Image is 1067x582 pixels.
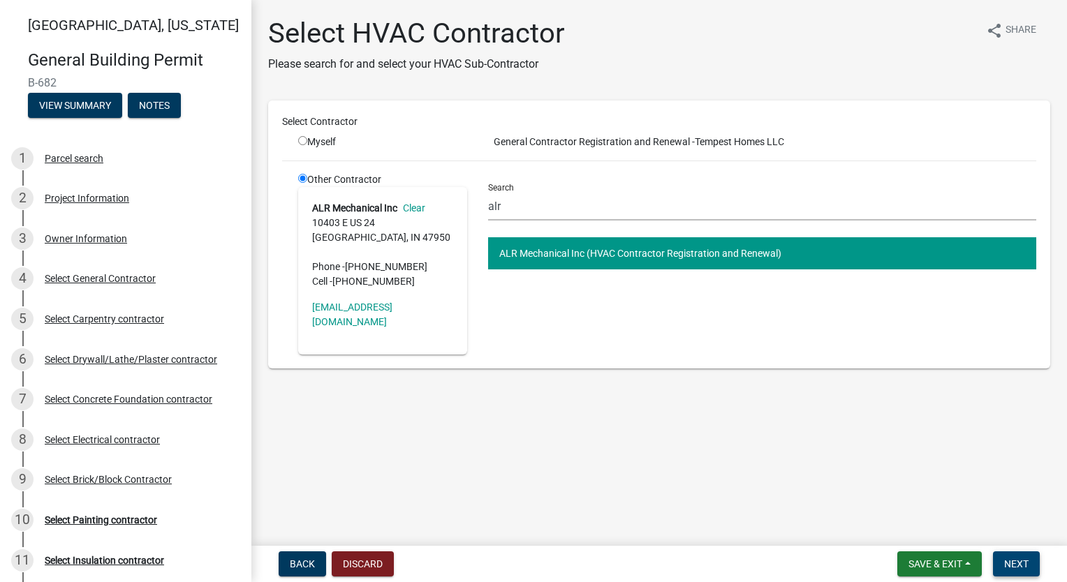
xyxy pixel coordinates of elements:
button: Next [993,551,1040,576]
button: Discard [332,551,394,576]
div: Select Brick/Block Contractor [45,475,172,484]
div: Other Contractor [288,172,478,355]
div: 6 [11,348,34,371]
strong: ALR Mechanical Inc [312,202,397,214]
h1: Select HVAC Contractor [268,17,565,50]
div: Tempest Homes LLC [478,135,1047,149]
button: View Summary [28,93,122,118]
div: Select Carpentry contractor [45,314,164,324]
div: 4 [11,267,34,290]
wm-modal-confirm: Notes [128,100,181,112]
i: share [986,22,1003,39]
span: Save & Exit [908,558,962,569]
div: 7 [11,388,34,410]
button: Save & Exit [897,551,982,576]
h4: General Building Permit [28,50,240,70]
div: Parcel search [45,154,103,163]
address: 10403 E US 24 [GEOGRAPHIC_DATA], IN 47950 [312,201,453,289]
div: 2 [11,187,34,209]
div: Select Electrical contractor [45,435,160,445]
a: Clear [397,202,425,214]
div: Select Painting contractor [45,515,157,525]
span: [PHONE_NUMBER] [332,276,415,287]
div: 9 [11,468,34,491]
p: Please search for and select your HVAC Sub-Contractor [268,56,565,73]
span: [PHONE_NUMBER] [345,261,427,272]
div: 11 [11,549,34,572]
span: Share [1006,22,1036,39]
div: Select Drywall/Lathe/Plaster contractor [45,355,217,364]
span: [GEOGRAPHIC_DATA], [US_STATE] [28,17,239,33]
div: Project Information [45,193,129,203]
div: 5 [11,308,34,330]
abbr: Phone - [312,261,345,272]
abbr: Cell - [312,276,332,287]
div: 1 [11,147,34,170]
a: [EMAIL_ADDRESS][DOMAIN_NAME] [312,301,392,327]
button: Notes [128,93,181,118]
span: Next [1004,558,1029,569]
span: Back [290,558,315,569]
div: Select Contractor [272,114,1047,129]
button: Back [279,551,326,576]
input: Search... [488,192,1036,221]
wm-modal-confirm: Summary [28,100,122,112]
button: shareShare [975,17,1047,44]
div: Select Concrete Foundation contractor [45,394,212,404]
div: Select General Contractor [45,274,156,283]
span: General Contractor Registration and Renewal - [488,136,695,147]
div: 3 [11,227,34,250]
div: Owner Information [45,234,127,244]
span: B-682 [28,76,223,89]
button: ALR Mechanical Inc (HVAC Contractor Registration and Renewal) [488,237,1036,269]
div: 8 [11,428,34,451]
div: Myself [298,135,467,149]
div: Select Insulation contractor [45,555,164,565]
div: 10 [11,509,34,531]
